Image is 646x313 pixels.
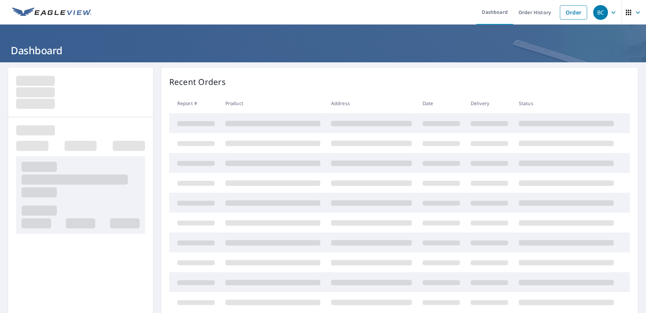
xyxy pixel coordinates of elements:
a: Order [560,5,587,20]
h1: Dashboard [8,43,638,57]
th: Delivery [465,93,513,113]
div: BC [593,5,608,20]
th: Product [220,93,326,113]
th: Date [417,93,465,113]
th: Address [326,93,417,113]
th: Report # [169,93,220,113]
img: EV Logo [12,7,92,18]
th: Status [513,93,619,113]
p: Recent Orders [169,76,226,88]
